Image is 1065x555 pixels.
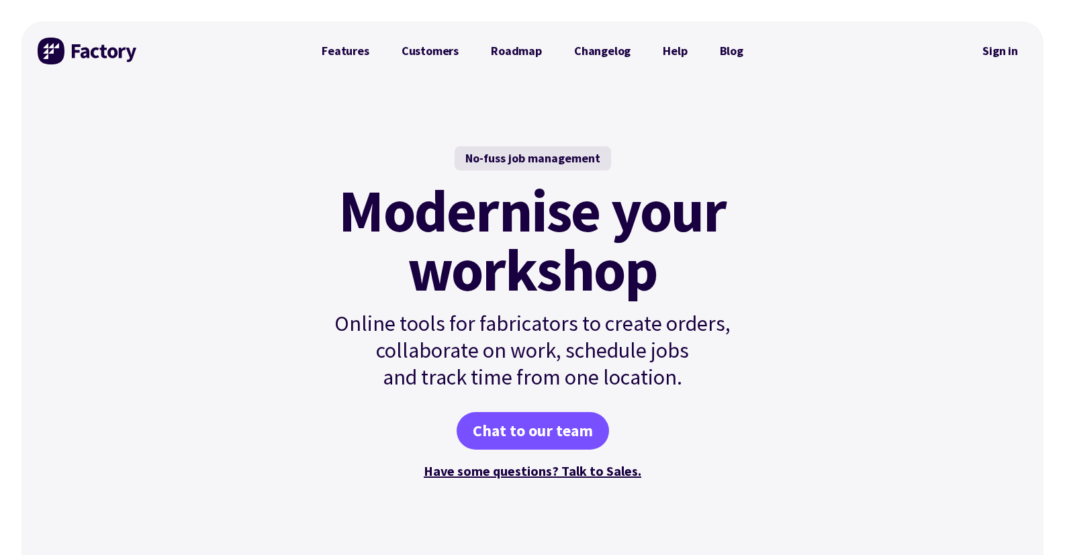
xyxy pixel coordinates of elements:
[704,38,759,64] a: Blog
[424,462,641,479] a: Have some questions? Talk to Sales.
[457,412,609,450] a: Chat to our team
[998,491,1065,555] iframe: Chat Widget
[385,38,475,64] a: Customers
[338,181,726,299] mark: Modernise your workshop
[455,146,611,170] div: No-fuss job management
[973,36,1027,66] nav: Secondary Navigation
[973,36,1027,66] a: Sign in
[306,38,385,64] a: Features
[306,38,759,64] nav: Primary Navigation
[306,310,759,391] p: Online tools for fabricators to create orders, collaborate on work, schedule jobs and track time ...
[475,38,558,64] a: Roadmap
[647,38,703,64] a: Help
[38,38,138,64] img: Factory
[558,38,647,64] a: Changelog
